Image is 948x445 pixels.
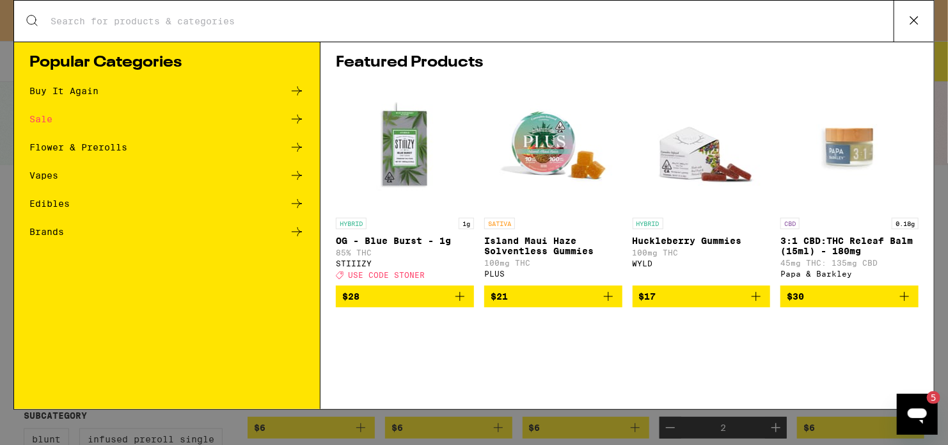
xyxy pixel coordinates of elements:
a: Edibles [29,196,304,211]
button: Add to bag [633,286,771,307]
span: $17 [639,291,656,302]
span: $30 [787,291,804,302]
div: STIIIZY [336,259,474,268]
h1: Featured Products [336,55,919,70]
p: 100mg THC [633,248,771,257]
p: OG - Blue Burst - 1g [336,236,474,246]
a: Vapes [29,168,304,183]
a: Sale [29,111,304,127]
input: Search for products & categories [50,15,894,27]
p: Huckleberry Gummies [633,236,771,246]
p: Island Maui Haze Solventless Gummies [484,236,622,256]
p: 0.18g [892,218,919,229]
div: Brands [29,227,64,236]
h1: Popular Categories [29,55,304,70]
p: SATIVA [484,218,515,229]
p: CBD [780,218,800,229]
p: 100mg THC [484,259,622,267]
span: $21 [491,291,508,302]
a: Brands [29,224,304,239]
a: Open page for Huckleberry Gummies from WYLD [633,83,771,286]
a: Flower & Prerolls [29,140,304,155]
div: Buy It Again [29,86,99,95]
div: WYLD [633,259,771,268]
div: Sale [29,115,52,124]
button: Add to bag [484,286,622,307]
p: 45mg THC: 135mg CBD [780,259,919,267]
p: HYBRID [336,218,367,229]
p: HYBRID [633,218,663,229]
div: PLUS [484,270,622,278]
div: Papa & Barkley [780,270,919,278]
p: 3:1 CBD:THC Releaf Balm (15ml) - 180mg [780,236,919,256]
p: 1g [459,218,474,229]
div: Flower & Prerolls [29,143,127,152]
a: Buy It Again [29,83,304,99]
iframe: Button to launch messaging window, 5 unread messages [897,394,938,435]
span: $28 [342,291,359,302]
a: Open page for Island Maui Haze Solventless Gummies from PLUS [484,83,622,286]
p: 85% THC [336,248,474,257]
a: Open page for 3:1 CBD:THC Releaf Balm (15ml) - 180mg from Papa & Barkley [780,83,919,286]
img: PLUS - Island Maui Haze Solventless Gummies [489,83,617,211]
a: Open page for OG - Blue Burst - 1g from STIIIZY [336,83,474,286]
span: USE CODE STONER [348,271,425,279]
img: STIIIZY - OG - Blue Burst - 1g [341,83,469,211]
button: Add to bag [336,286,474,307]
iframe: Number of unread messages [915,391,940,404]
button: Add to bag [780,286,919,307]
img: Papa & Barkley - 3:1 CBD:THC Releaf Balm (15ml) - 180mg [786,83,913,211]
div: Vapes [29,171,58,180]
div: Edibles [29,199,70,208]
img: WYLD - Huckleberry Gummies [637,83,765,211]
